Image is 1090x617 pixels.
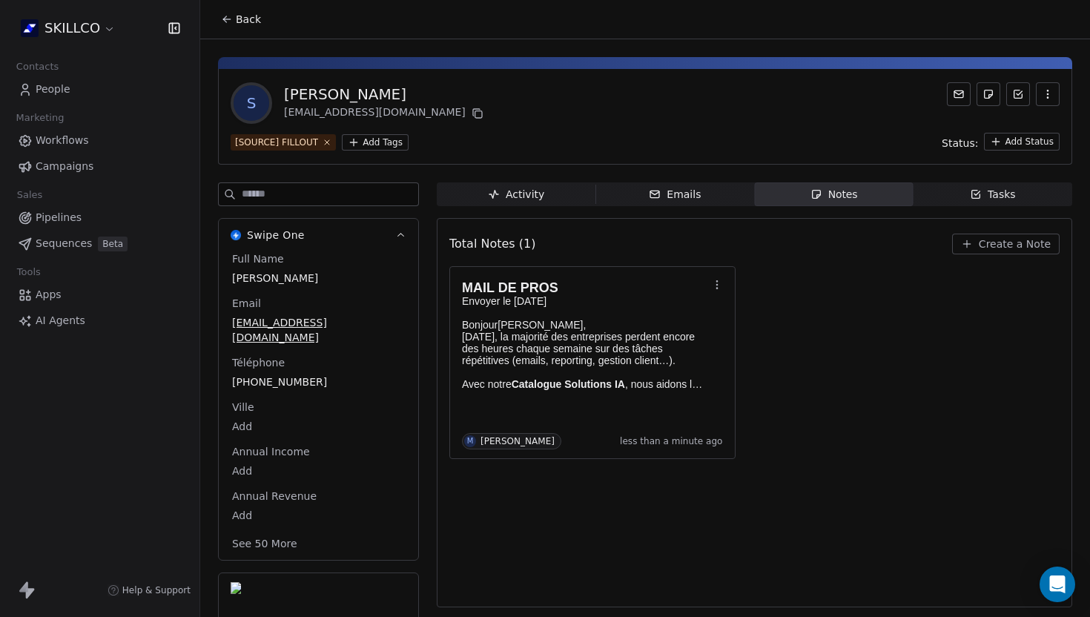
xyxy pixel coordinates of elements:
[10,184,49,206] span: Sales
[108,584,191,596] a: Help & Support
[342,134,409,151] button: Add Tags
[620,435,722,447] span: less than a minute ago
[231,230,241,240] img: Swipe One
[44,19,100,38] span: SKILLCO
[232,508,405,523] span: Add
[21,19,39,37] img: Skillco%20logo%20icon%20(2).png
[12,128,188,153] a: Workflows
[12,205,188,230] a: Pipelines
[512,378,625,390] strong: Catalogue Solutions IA
[979,237,1051,251] span: Create a Note
[229,400,257,415] span: Ville
[232,315,405,345] span: [EMAIL_ADDRESS][DOMAIN_NAME]
[12,283,188,307] a: Apps
[10,261,47,283] span: Tools
[36,287,62,303] span: Apps
[970,187,1016,202] div: Tasks
[1040,567,1075,602] div: Open Intercom Messenger
[229,444,313,459] span: Annual Income
[232,419,405,434] span: Add
[36,82,70,97] span: People
[10,56,65,78] span: Contacts
[18,16,119,41] button: SKILLCO
[12,308,188,333] a: AI Agents
[467,435,474,447] div: M
[12,231,188,256] a: SequencesBeta
[236,12,261,27] span: Back
[462,331,708,366] p: [DATE], la majorité des entreprises perdent encore des heures chaque semaine sur des tâches répét...
[232,375,405,389] span: [PHONE_NUMBER]
[984,133,1060,151] button: Add Status
[12,77,188,102] a: People
[36,313,85,329] span: AI Agents
[36,236,92,251] span: Sequences
[12,154,188,179] a: Campaigns
[462,295,708,307] p: Envoyer le [DATE]
[480,436,555,446] div: [PERSON_NAME]
[212,6,270,33] button: Back
[219,219,418,251] button: Swipe OneSwipe One
[232,463,405,478] span: Add
[462,378,708,390] p: Avec notre , nous aidons les dirigeants à :
[229,489,320,504] span: Annual Revenue
[284,84,486,105] div: [PERSON_NAME]
[284,105,486,122] div: [EMAIL_ADDRESS][DOMAIN_NAME]
[36,159,93,174] span: Campaigns
[98,237,128,251] span: Beta
[449,235,535,253] span: Total Notes (1)
[498,319,583,331] span: [PERSON_NAME]
[36,133,89,148] span: Workflows
[488,187,544,202] div: Activity
[223,530,306,557] button: See 50 More
[219,251,418,560] div: Swipe OneSwipe One
[247,228,305,242] span: Swipe One
[229,355,288,370] span: Téléphone
[952,234,1060,254] button: Create a Note
[36,210,82,225] span: Pipelines
[122,584,191,596] span: Help & Support
[462,319,708,331] p: Bonjour ,
[232,271,405,286] span: [PERSON_NAME]
[942,136,978,151] span: Status:
[234,85,269,121] span: S
[10,107,70,129] span: Marketing
[649,187,701,202] div: Emails
[235,136,318,149] div: [SOURCE] FILLOUT
[462,280,708,295] h1: MAIL DE PROS
[229,296,264,311] span: Email
[229,251,287,266] span: Full Name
